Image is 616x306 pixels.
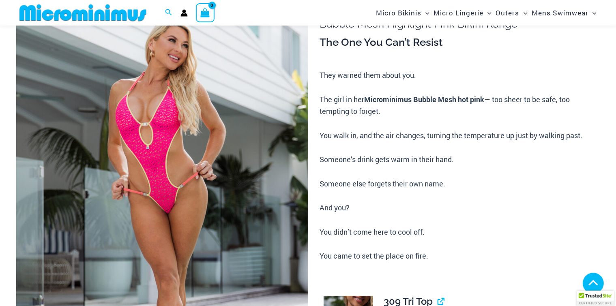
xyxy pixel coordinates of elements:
b: Microminimus Bubble Mesh hot pink [364,94,484,104]
span: Menu Toggle [483,2,492,23]
nav: Site Navigation [373,1,600,24]
img: MM SHOP LOGO FLAT [16,4,150,22]
a: Micro BikinisMenu ToggleMenu Toggle [374,2,431,23]
a: Account icon link [180,9,188,17]
span: Menu Toggle [519,2,528,23]
a: View Shopping Cart, empty [196,3,215,22]
span: Mens Swimwear [532,2,588,23]
a: Mens SwimwearMenu ToggleMenu Toggle [530,2,599,23]
h3: The One You Can’t Resist [320,36,600,49]
span: Menu Toggle [421,2,429,23]
span: Outers [496,2,519,23]
span: Menu Toggle [588,2,597,23]
span: Micro Lingerie [434,2,483,23]
div: TrustedSite Certified [577,291,614,306]
a: Micro LingerieMenu ToggleMenu Toggle [431,2,494,23]
span: Micro Bikinis [376,2,421,23]
p: They warned them about you. The girl in her — too sheer to be safe, too tempting to forget. You w... [320,69,600,262]
a: Search icon link [165,8,172,18]
a: OutersMenu ToggleMenu Toggle [494,2,530,23]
